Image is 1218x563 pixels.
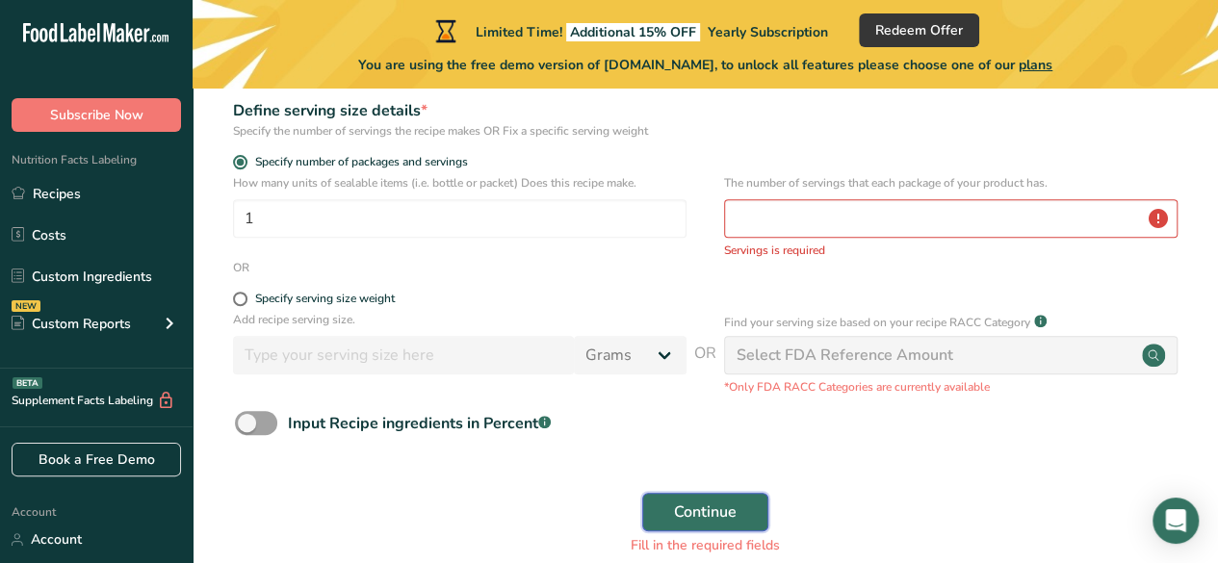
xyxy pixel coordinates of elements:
p: Find your serving size based on your recipe RACC Category [724,314,1030,331]
span: Redeem Offer [875,20,963,40]
button: Subscribe Now [12,98,181,132]
div: Define serving size details [233,99,687,122]
p: How many units of sealable items (i.e. bottle or packet) Does this recipe make. [233,174,687,192]
div: Specify serving size weight [255,292,395,306]
span: OR [694,342,716,396]
div: Limited Time! [431,19,828,42]
span: You are using the free demo version of [DOMAIN_NAME], to unlock all features please choose one of... [358,55,1052,75]
a: Book a Free Demo [12,443,181,476]
div: Open Intercom Messenger [1153,498,1199,544]
p: Add recipe serving size. [233,311,687,328]
button: Redeem Offer [859,13,979,47]
span: Yearly Subscription [708,23,828,41]
div: Input Recipe ingredients in Percent [288,412,551,435]
span: Additional 15% OFF [566,23,700,41]
span: Specify number of packages and servings [247,155,468,169]
span: plans [1019,56,1052,74]
span: Continue [674,500,737,524]
div: OR [233,259,249,276]
span: Subscribe Now [50,105,143,125]
div: BETA [13,377,42,389]
p: The number of servings that each package of your product has. [724,174,1178,192]
div: Specify the number of servings the recipe makes OR Fix a specific serving weight [233,122,687,140]
input: Type your serving size here [233,336,574,374]
div: Custom Reports [12,314,131,334]
div: Fill in the required fields [235,535,1176,555]
button: Continue [642,493,768,531]
div: Select FDA Reference Amount [737,344,953,367]
p: Servings is required [724,242,1178,259]
p: *Only FDA RACC Categories are currently available [724,378,1178,396]
div: NEW [12,300,40,312]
